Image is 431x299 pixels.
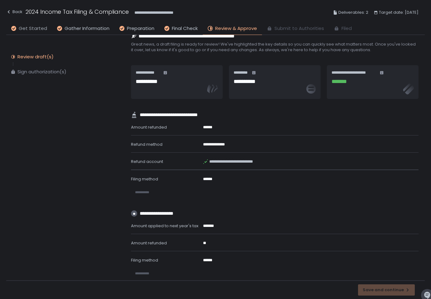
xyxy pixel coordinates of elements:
[127,25,154,32] span: Preparation
[274,25,324,32] span: Submit to Authorities
[131,240,167,246] span: Amount refunded
[172,25,198,32] span: Final Check
[131,223,198,229] span: Amount applied to next year's tax
[65,25,109,32] span: Gather Information
[341,25,352,32] span: Filed
[379,9,419,16] span: Target date: [DATE]
[131,42,419,53] span: Great news, a draft filing is ready for review! We've highlighted the key details so you can quic...
[338,9,368,16] span: Deliverables: 2
[17,54,54,60] div: Review draft(s)
[131,159,163,164] span: Refund account
[6,8,22,16] div: Back
[6,7,22,18] button: Back
[17,69,66,75] div: Sign authorization(s)
[131,141,162,147] span: Refund method
[131,257,158,263] span: Filing method
[215,25,257,32] span: Review & Approve
[26,7,129,16] h1: 2024 Income Tax Filing & Compliance
[131,124,167,130] span: Amount refunded
[131,176,158,182] span: Filing method
[19,25,47,32] span: Get Started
